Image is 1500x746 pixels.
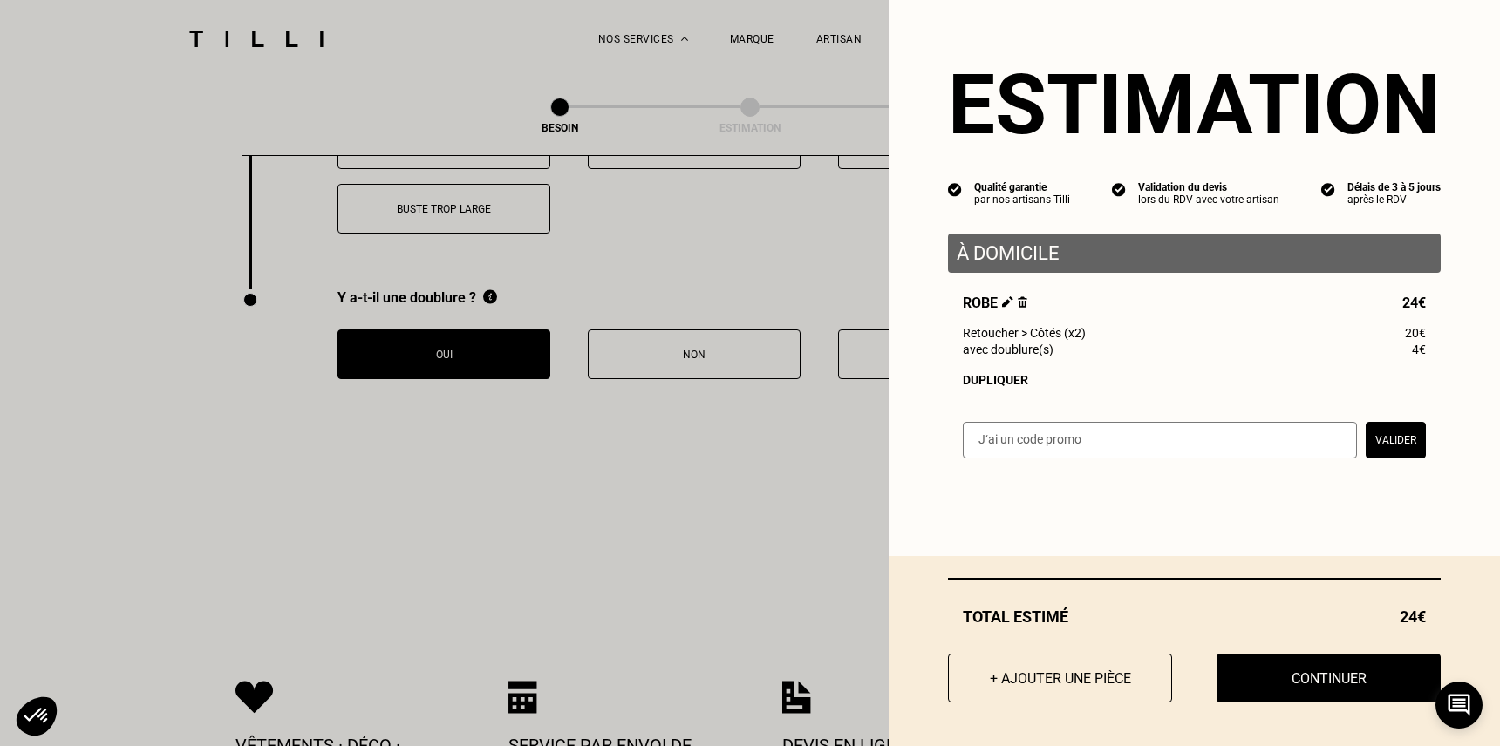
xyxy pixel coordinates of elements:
span: Robe [963,295,1027,311]
img: icon list info [948,181,962,197]
div: par nos artisans Tilli [974,193,1070,206]
span: 24€ [1402,295,1426,311]
div: lors du RDV avec votre artisan [1138,193,1279,206]
img: Éditer [1002,296,1013,308]
div: Total estimé [948,607,1441,626]
img: icon list info [1321,181,1335,197]
span: 24€ [1400,607,1426,626]
img: icon list info [1112,181,1126,197]
div: Qualité garantie [974,181,1070,193]
span: Retoucher > Côtés (x2) [963,326,1086,340]
div: Délais de 3 à 5 jours [1347,181,1441,193]
div: Dupliquer [963,373,1426,387]
div: Validation du devis [1138,181,1279,193]
button: + Ajouter une pièce [948,654,1172,702]
span: 20€ [1405,326,1426,340]
input: J‘ai un code promo [963,422,1357,458]
p: À domicile [957,242,1432,264]
span: 4€ [1412,342,1426,356]
button: Valider [1366,422,1426,458]
section: Estimation [948,56,1441,153]
img: Supprimer [1018,296,1027,308]
div: après le RDV [1347,193,1441,206]
span: avec doublure(s) [963,342,1053,356]
button: Continuer [1217,654,1441,702]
